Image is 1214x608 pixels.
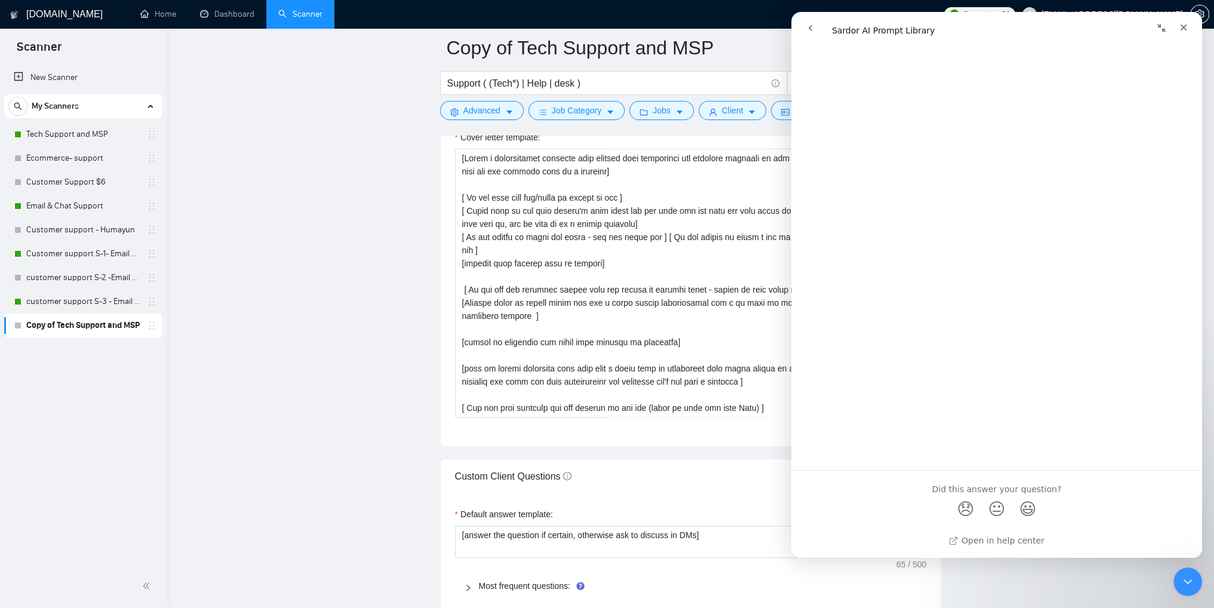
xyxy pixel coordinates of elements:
[787,71,811,95] button: search
[748,108,756,116] span: caret-down
[463,104,500,117] span: Advanced
[791,12,1202,558] iframe: Intercom live chat
[771,101,844,120] button: idcardVendorcaret-down
[26,242,140,266] a: Customer support S-1- Email & Chat Support
[552,104,601,117] span: Job Category
[539,108,547,116] span: bars
[455,471,571,481] span: Custom Client Questions
[505,108,514,116] span: caret-down
[1190,10,1209,19] a: setting
[455,149,927,417] textarea: Cover letter template:
[963,8,998,21] span: Connects:
[447,76,766,91] input: Search Freelance Jobs...
[629,101,694,120] button: folderJobscaret-down
[10,5,19,24] img: logo
[606,108,614,116] span: caret-down
[722,104,743,117] span: Client
[575,581,586,591] div: Tooltip anchor
[781,108,789,116] span: idcard
[147,201,156,211] span: holder
[4,94,162,337] li: My Scanners
[640,108,648,116] span: folder
[455,131,540,144] label: Cover letter template:
[440,101,524,120] button: settingAdvancedcaret-down
[788,78,810,88] span: search
[147,177,156,187] span: holder
[26,266,140,290] a: customer support S-2 -Email & Chat Support (Bulla)
[147,130,156,139] span: holder
[1190,5,1209,24] button: setting
[528,101,625,120] button: barsJob Categorycaret-down
[26,194,140,218] a: Email & Chat Support
[7,38,71,63] span: Scanner
[772,79,779,87] span: info-circle
[147,249,156,259] span: holder
[699,101,767,120] button: userClientcaret-down
[147,321,156,330] span: holder
[479,581,570,591] a: Most frequent questions:
[949,10,959,19] img: upwork-logo.png
[278,9,322,19] a: searchScanner
[563,472,571,480] span: info-circle
[26,122,140,146] a: Tech Support and MSP
[147,153,156,163] span: holder
[26,146,140,170] a: Ecommerce- support
[200,9,254,19] a: dashboardDashboard
[4,66,162,90] li: New Scanner
[447,33,917,63] input: Scanner name...
[9,102,27,110] span: search
[147,273,156,282] span: holder
[147,297,156,306] span: holder
[653,104,671,117] span: Jobs
[26,170,140,194] a: Customer Support $6
[455,508,553,521] label: Default answer template:
[32,94,79,118] span: My Scanners
[26,218,140,242] a: Customer support - Humayun
[14,66,153,90] a: New Scanner
[1173,567,1202,596] iframe: Intercom live chat
[26,290,140,314] a: customer support S-3 - Email & Chat Support(Umair)
[140,9,176,19] a: homeHome
[709,108,717,116] span: user
[8,97,27,116] button: search
[26,314,140,337] a: Copy of Tech Support and MSP
[675,108,684,116] span: caret-down
[455,572,927,600] div: Most frequent questions:
[455,526,927,558] textarea: Default answer template:
[465,584,472,591] span: right
[142,580,154,592] span: double-left
[1001,8,1010,21] span: 61
[1025,10,1034,19] span: user
[147,225,156,235] span: holder
[450,108,459,116] span: setting
[1191,10,1209,19] span: setting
